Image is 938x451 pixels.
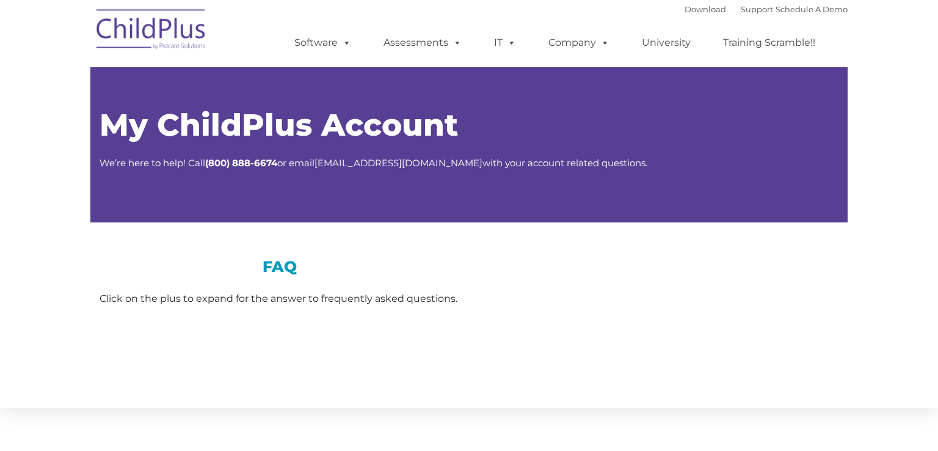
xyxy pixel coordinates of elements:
[100,290,460,308] div: Click on the plus to expand for the answer to frequently asked questions.
[685,4,848,14] font: |
[208,157,277,169] strong: 800) 888-6674
[630,31,703,55] a: University
[711,31,827,55] a: Training Scramble!!
[100,259,460,274] h3: FAQ
[741,4,773,14] a: Support
[100,106,458,144] span: My ChildPlus Account
[371,31,474,55] a: Assessments
[536,31,622,55] a: Company
[685,4,726,14] a: Download
[282,31,363,55] a: Software
[482,31,528,55] a: IT
[90,1,213,62] img: ChildPlus by Procare Solutions
[776,4,848,14] a: Schedule A Demo
[314,157,482,169] a: [EMAIL_ADDRESS][DOMAIN_NAME]
[205,157,208,169] strong: (
[100,157,647,169] span: We’re here to help! Call or email with your account related questions.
